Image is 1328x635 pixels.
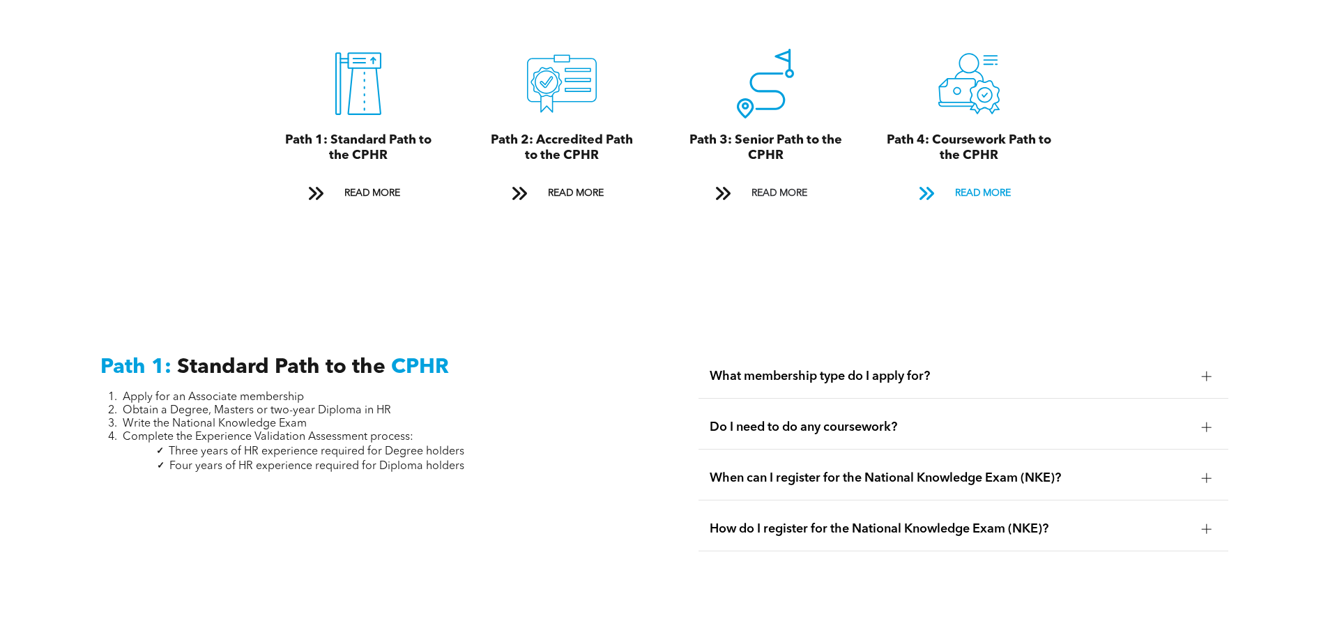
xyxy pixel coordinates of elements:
[123,431,413,443] span: Complete the Experience Validation Assessment process:
[705,181,825,206] a: READ MORE
[909,181,1029,206] a: READ MORE
[491,134,633,162] span: Path 2: Accredited Path to the CPHR
[169,446,464,457] span: Three years of HR experience required for Degree holders
[123,392,304,403] span: Apply for an Associate membership
[710,369,1191,384] span: What membership type do I apply for?
[123,418,307,429] span: Write the National Knowledge Exam
[123,405,391,416] span: Obtain a Degree, Masters or two-year Diploma in HR
[285,134,432,162] span: Path 1: Standard Path to the CPHR
[710,521,1191,537] span: How do I register for the National Knowledge Exam (NKE)?
[950,181,1016,206] span: READ MORE
[298,181,418,206] a: READ MORE
[543,181,609,206] span: READ MORE
[100,357,171,378] span: Path 1:
[710,420,1191,435] span: Do I need to do any coursework?
[887,134,1051,162] span: Path 4: Coursework Path to the CPHR
[169,461,464,472] span: Four years of HR experience required for Diploma holders
[502,181,622,206] a: READ MORE
[689,134,842,162] span: Path 3: Senior Path to the CPHR
[747,181,812,206] span: READ MORE
[339,181,405,206] span: READ MORE
[710,470,1191,486] span: When can I register for the National Knowledge Exam (NKE)?
[391,357,449,378] span: CPHR
[177,357,386,378] span: Standard Path to the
